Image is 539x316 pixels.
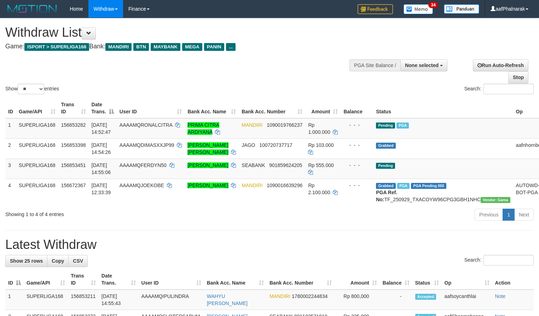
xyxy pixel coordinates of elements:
[442,290,492,310] td: aafsoycanthlai
[308,183,330,195] span: Rp 2.100.000
[139,290,204,310] td: AAAAMQIPULINDRA
[267,183,302,188] span: Copy 1090016639296 to clipboard
[269,162,302,168] span: Copy 901859624205 to clipboard
[5,43,352,50] h4: Game: Bank:
[5,98,16,118] th: ID
[267,269,335,290] th: Bank Acc. Number: activate to sort column ascending
[120,122,172,128] span: AAAAMQRONALCITRA
[47,255,69,267] a: Copy
[16,118,58,139] td: SUPERLIGA168
[508,71,528,83] a: Stop
[99,290,139,310] td: [DATE] 14:55:43
[376,143,396,149] span: Grabbed
[358,4,393,14] img: Feedback.jpg
[5,159,16,179] td: 3
[239,98,305,118] th: Bank Acc. Number: activate to sort column ascending
[492,269,534,290] th: Action
[5,269,24,290] th: ID: activate to sort column descending
[10,258,43,264] span: Show 25 rows
[259,142,292,148] span: Copy 100720737717 to clipboard
[73,258,83,264] span: CSV
[204,43,224,51] span: PANIN
[5,118,16,139] td: 1
[5,84,59,94] label: Show entries
[376,163,395,169] span: Pending
[68,290,99,310] td: 156853211
[187,162,228,168] a: [PERSON_NAME]
[444,4,479,14] img: panduan.png
[92,162,111,175] span: [DATE] 14:55:06
[464,255,534,266] label: Search:
[24,269,68,290] th: Game/API: activate to sort column ascending
[226,43,236,51] span: ...
[187,122,219,135] a: PRIMA CITRA ARDIYANA
[16,138,58,159] td: SUPERLIGA168
[5,255,47,267] a: Show 25 rows
[308,142,334,148] span: Rp 103.000
[343,162,370,169] div: - - -
[404,4,433,14] img: Button%20Memo.svg
[373,98,513,118] th: Status
[5,179,16,206] td: 4
[18,84,44,94] select: Showentries
[400,59,447,71] button: None selected
[481,197,510,203] span: Vendor URL: https://trx31.1velocity.biz
[349,59,400,71] div: PGA Site Balance /
[373,179,513,206] td: TF_250929_TXACOYW96CPG3GBH1NHC
[120,142,174,148] span: AAAAMQDIMASXXJP99
[92,142,111,155] span: [DATE] 14:54:26
[376,123,395,129] span: Pending
[187,142,228,155] a: [PERSON_NAME] [PERSON_NAME]
[58,98,89,118] th: Trans ID: activate to sort column ascending
[68,269,99,290] th: Trans ID: activate to sort column ascending
[343,121,370,129] div: - - -
[442,269,492,290] th: Op: activate to sort column ascending
[405,62,439,68] span: None selected
[187,183,228,188] a: [PERSON_NAME]
[120,183,164,188] span: AAAAMQJOEKOBE
[475,209,503,221] a: Previous
[5,138,16,159] td: 2
[376,190,397,202] b: PGA Ref. No:
[343,142,370,149] div: - - -
[397,183,410,189] span: Marked by aafsengchandara
[16,179,58,206] td: SUPERLIGA168
[92,183,111,195] span: [DATE] 12:33:39
[24,43,89,51] span: ISPORT > SUPERLIGA168
[61,142,86,148] span: 156853398
[24,290,68,310] td: SUPERLIGA168
[151,43,180,51] span: MAYBANK
[305,98,341,118] th: Amount: activate to sort column ascending
[483,255,534,266] input: Search:
[5,290,24,310] td: 1
[5,208,219,218] div: Showing 1 to 4 of 4 entries
[16,159,58,179] td: SUPERLIGA168
[380,290,412,310] td: -
[61,162,86,168] span: 156853451
[308,122,330,135] span: Rp 1.000.000
[207,293,248,306] a: WAHYU [PERSON_NAME]
[99,269,139,290] th: Date Trans.: activate to sort column ascending
[308,162,334,168] span: Rp 555.000
[5,4,59,14] img: MOTION_logo.png
[514,209,534,221] a: Next
[412,269,442,290] th: Status: activate to sort column ascending
[503,209,515,221] a: 1
[105,43,132,51] span: MANDIRI
[242,162,265,168] span: SEABANK
[242,122,262,128] span: MANDIRI
[335,290,380,310] td: Rp 800,000
[185,98,239,118] th: Bank Acc. Name: activate to sort column ascending
[89,98,117,118] th: Date Trans.: activate to sort column descending
[204,269,267,290] th: Bank Acc. Name: activate to sort column ascending
[267,122,302,128] span: Copy 1090019766237 to clipboard
[92,122,111,135] span: [DATE] 14:52:47
[242,183,262,188] span: MANDIRI
[269,293,290,299] span: MANDIRI
[380,269,412,290] th: Balance: activate to sort column ascending
[341,98,373,118] th: Balance
[68,255,88,267] a: CSV
[182,43,202,51] span: MEGA
[396,123,409,129] span: Marked by aafsoycanthlai
[16,98,58,118] th: Game/API: activate to sort column ascending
